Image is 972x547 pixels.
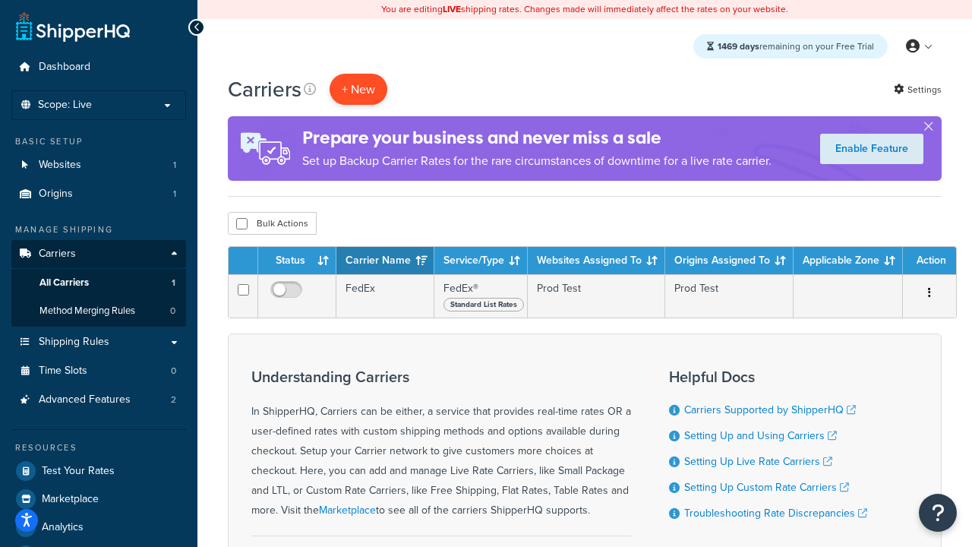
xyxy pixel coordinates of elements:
[11,180,186,208] li: Origins
[11,240,186,268] a: Carriers
[665,274,794,318] td: Prod Test
[228,74,301,104] h1: Carriers
[11,135,186,148] div: Basic Setup
[16,11,130,42] a: ShipperHQ Home
[718,40,759,53] strong: 1469 days
[39,188,73,201] span: Origins
[38,99,92,112] span: Scope: Live
[11,328,186,356] a: Shipping Rules
[336,274,434,318] td: FedEx
[684,402,856,418] a: Carriers Supported by ShipperHQ
[11,457,186,485] a: Test Your Rates
[11,297,186,325] li: Method Merging Rules
[39,305,135,318] span: Method Merging Rules
[684,479,849,495] a: Setting Up Custom Rate Carriers
[251,368,631,385] h3: Understanding Carriers
[443,2,461,16] b: LIVE
[11,297,186,325] a: Method Merging Rules 0
[11,514,186,541] a: Analytics
[171,365,176,378] span: 0
[39,61,90,74] span: Dashboard
[11,223,186,236] div: Manage Shipping
[684,505,867,521] a: Troubleshooting Rate Discrepancies
[302,150,772,172] p: Set up Backup Carrier Rates for the rare circumstances of downtime for a live rate carrier.
[11,240,186,327] li: Carriers
[319,502,376,518] a: Marketplace
[528,274,665,318] td: Prod Test
[903,247,956,274] th: Action
[443,298,524,311] span: Standard List Rates
[434,274,528,318] td: FedEx®
[693,34,888,58] div: remaining on your Free Trial
[173,188,176,201] span: 1
[434,247,528,274] th: Service/Type: activate to sort column ascending
[684,428,837,444] a: Setting Up and Using Carriers
[669,368,867,385] h3: Helpful Docs
[11,269,186,297] li: All Carriers
[302,125,772,150] h4: Prepare your business and never miss a sale
[820,134,923,164] a: Enable Feature
[173,159,176,172] span: 1
[39,394,131,406] span: Advanced Features
[919,494,957,532] button: Open Resource Center
[172,277,175,289] span: 1
[42,465,115,478] span: Test Your Rates
[11,151,186,179] a: Websites 1
[228,116,302,181] img: ad-rules-rateshop-fe6ec290ccb7230408bd80ed9643f0289d75e0ffd9eb532fc0e269fcd187b520.png
[42,493,99,506] span: Marketplace
[170,305,175,318] span: 0
[11,357,186,385] a: Time Slots 0
[39,277,89,289] span: All Carriers
[11,180,186,208] a: Origins 1
[11,269,186,297] a: All Carriers 1
[11,357,186,385] li: Time Slots
[39,336,109,349] span: Shipping Rules
[11,485,186,513] a: Marketplace
[251,368,631,520] div: In ShipperHQ, Carriers can be either, a service that provides real-time rates OR a user-defined r...
[11,386,186,414] a: Advanced Features 2
[794,247,903,274] th: Applicable Zone: activate to sort column ascending
[11,386,186,414] li: Advanced Features
[528,247,665,274] th: Websites Assigned To: activate to sort column ascending
[11,441,186,454] div: Resources
[171,394,176,406] span: 2
[39,248,76,261] span: Carriers
[39,159,81,172] span: Websites
[228,212,317,235] button: Bulk Actions
[42,521,84,534] span: Analytics
[330,74,387,105] button: + New
[665,247,794,274] th: Origins Assigned To: activate to sort column ascending
[336,247,434,274] th: Carrier Name: activate to sort column ascending
[258,247,336,274] th: Status: activate to sort column ascending
[684,454,832,470] a: Setting Up Live Rate Carriers
[11,151,186,179] li: Websites
[11,53,186,81] a: Dashboard
[39,365,87,378] span: Time Slots
[894,79,942,100] a: Settings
